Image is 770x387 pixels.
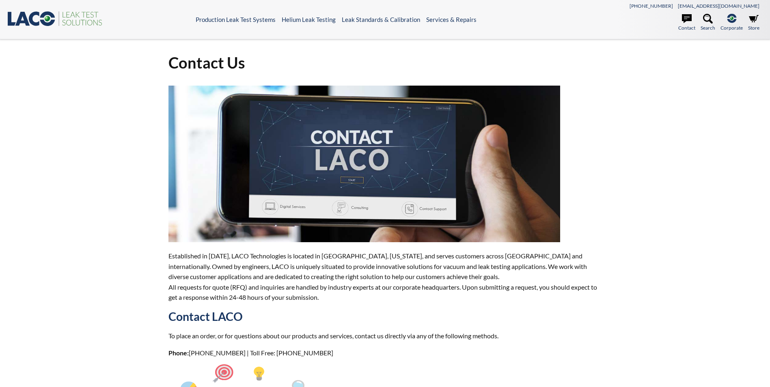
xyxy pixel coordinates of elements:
[168,251,601,303] p: Established in [DATE], LACO Technologies is located in [GEOGRAPHIC_DATA], [US_STATE], and serves ...
[720,24,743,32] span: Corporate
[426,16,477,23] a: Services & Repairs
[678,14,695,32] a: Contact
[678,3,759,9] a: [EMAIL_ADDRESS][DOMAIN_NAME]
[342,16,420,23] a: Leak Standards & Calibration
[748,14,759,32] a: Store
[701,14,715,32] a: Search
[168,53,601,73] h1: Contact Us
[168,331,601,341] p: To place an order, or for questions about our products and services, contact us directly via any ...
[168,86,560,242] img: ContactUs.jpg
[282,16,336,23] a: Helium Leak Testing
[630,3,673,9] a: [PHONE_NUMBER]
[168,349,189,357] strong: Phone:
[196,16,276,23] a: Production Leak Test Systems
[168,348,601,358] p: [PHONE_NUMBER] | Toll Free: [PHONE_NUMBER]
[168,310,243,323] strong: Contact LACO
